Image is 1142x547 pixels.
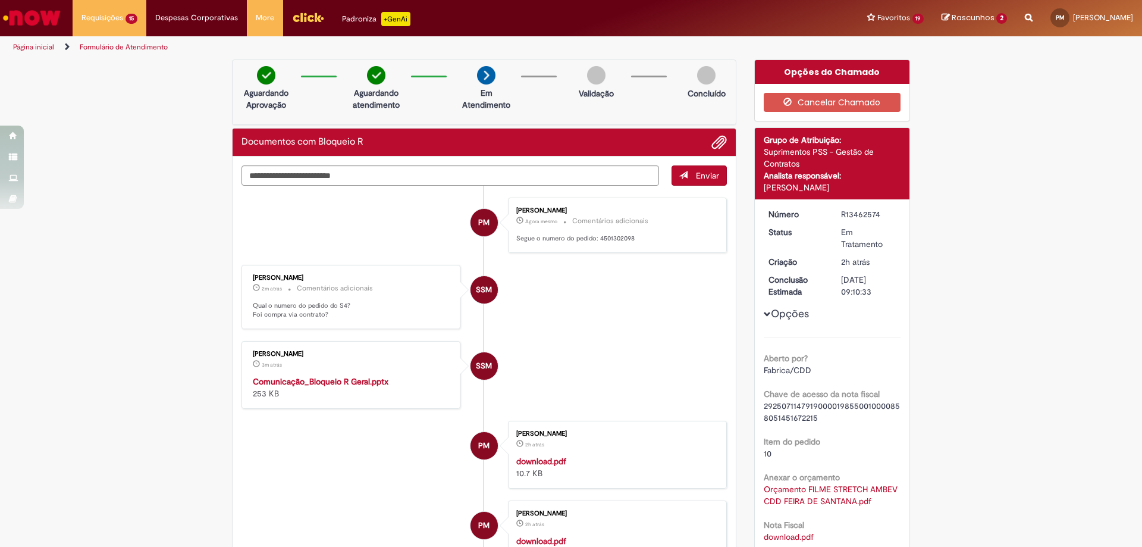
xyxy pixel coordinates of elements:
span: 29250711479190000198550010000858051451672215 [764,401,900,423]
div: [PERSON_NAME] [516,430,714,437]
p: Aguardando atendimento [347,87,405,111]
time: 29/08/2025 16:19:53 [262,285,282,292]
div: [PERSON_NAME] [516,510,714,517]
span: Fabrica/CDD [764,365,811,376]
img: check-circle-green.png [367,66,385,85]
small: Comentários adicionais [572,216,648,226]
a: Download de download.pdf [764,532,814,542]
a: Comunicação_Bloqueio R Geral.pptx [253,376,388,387]
ul: Trilhas de página [9,36,752,58]
textarea: Digite sua mensagem aqui... [241,165,659,186]
button: Enviar [672,165,727,186]
b: Chave de acesso da nota fiscal [764,389,880,399]
span: Rascunhos [952,12,994,23]
img: ServiceNow [1,6,62,30]
span: More [256,12,274,24]
time: 29/08/2025 16:21:50 [525,218,557,225]
p: Segue o numero do pedido: 4501302098 [516,234,714,243]
div: Grupo de Atribuição: [764,134,901,146]
span: Agora mesmo [525,218,557,225]
span: 19 [912,14,924,24]
div: Siumara Santos Moura [470,352,498,380]
img: img-circle-grey.png [587,66,605,85]
time: 29/08/2025 14:08:20 [525,521,544,528]
div: 29/08/2025 14:08:33 [841,256,896,268]
span: 2 [996,13,1007,24]
div: R13462574 [841,208,896,220]
h2: Documentos com Bloqueio R Histórico de tíquete [241,137,363,148]
p: Em Atendimento [457,87,515,111]
div: Analista responsável: [764,170,901,182]
b: Anexar o orçamento [764,472,840,483]
dt: Conclusão Estimada [760,274,833,298]
span: SSM [476,352,492,380]
div: 10.7 KB [516,455,714,479]
a: download.pdf [516,536,566,546]
span: 2m atrás [262,285,282,292]
span: 2h atrás [525,521,544,528]
dt: Número [760,208,833,220]
a: Página inicial [13,42,54,52]
span: Despesas Corporativas [155,12,238,24]
span: PM [478,432,490,460]
div: [DATE] 09:10:33 [841,274,896,298]
div: Paula Camille Azevedo Martins [470,209,498,236]
span: PM [478,208,490,237]
span: 15 [126,14,137,24]
time: 29/08/2025 14:08:33 [841,257,870,267]
a: Rascunhos [942,12,1007,24]
div: [PERSON_NAME] [764,182,901,193]
div: [PERSON_NAME] [253,351,451,358]
time: 29/08/2025 14:08:32 [525,441,544,448]
span: 3m atrás [262,361,282,368]
div: Paula Camille Azevedo Martins [470,512,498,539]
p: Validação [579,87,614,99]
span: 2h atrás [841,257,870,267]
img: check-circle-green.png [257,66,275,85]
dt: Criação [760,256,833,268]
div: Opções do Chamado [755,60,910,84]
div: Siumara Santos Moura [470,276,498,304]
div: 253 KB [253,376,451,399]
img: arrow-next.png [477,66,495,85]
small: Comentários adicionais [297,283,373,293]
span: 10 [764,448,771,459]
span: [PERSON_NAME] [1073,12,1133,23]
div: Suprimentos PSS - Gestão de Contratos [764,146,901,170]
div: Em Tratamento [841,226,896,250]
b: Nota Fiscal [764,520,804,530]
a: download.pdf [516,456,566,467]
a: Formulário de Atendimento [80,42,168,52]
span: PM [1056,14,1065,21]
span: Favoritos [877,12,910,24]
b: Aberto por? [764,353,808,364]
div: [PERSON_NAME] [516,207,714,214]
span: SSM [476,276,492,304]
p: Concluído [688,87,726,99]
img: click_logo_yellow_360x200.png [292,8,324,26]
p: Qual o numero do pedido do S4? Foi compra via contrato? [253,301,451,320]
div: Padroniza [342,12,410,26]
span: PM [478,511,490,540]
p: +GenAi [381,12,410,26]
div: Paula Camille Azevedo Martins [470,432,498,460]
button: Cancelar Chamado [764,93,901,112]
b: Item do pedido [764,436,820,447]
a: Download de Orçamento FILME STRETCH AMBEV CDD FEIRA DE SANTANA.pdf [764,484,900,507]
dt: Status [760,226,833,238]
span: Requisições [81,12,123,24]
span: 2h atrás [525,441,544,448]
div: [PERSON_NAME] [253,274,451,282]
span: Enviar [696,170,719,181]
button: Adicionar anexos [711,135,727,150]
img: img-circle-grey.png [697,66,716,85]
time: 29/08/2025 16:18:21 [262,361,282,368]
p: Aguardando Aprovação [237,87,295,111]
